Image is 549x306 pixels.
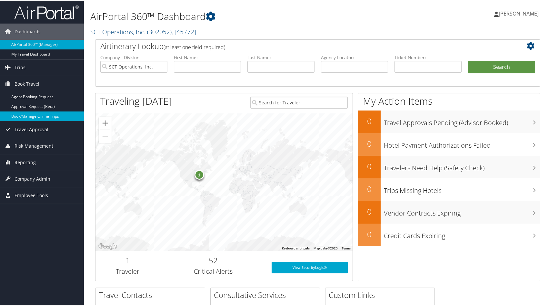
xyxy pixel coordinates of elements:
[384,205,540,217] h3: Vendor Contracts Expiring
[90,27,196,36] a: SCT Operations, Inc.
[147,27,172,36] span: ( 302052 )
[100,94,172,107] h1: Traveling [DATE]
[282,246,310,250] button: Keyboard shortcuts
[250,96,348,108] input: Search for Traveler
[358,115,381,126] h2: 0
[272,261,348,273] a: View SecurityLogic®
[174,54,241,60] label: First Name:
[100,40,498,51] h2: Airtinerary Lookup
[358,132,540,155] a: 0Hotel Payment Authorizations Failed
[14,4,79,19] img: airportal-logo.png
[247,54,314,60] label: Last Name:
[384,114,540,127] h3: Travel Approvals Pending (Advisor Booked)
[358,223,540,246] a: 0Credit Cards Expiring
[321,54,388,60] label: Agency Locator:
[97,242,118,250] a: Open this area in Google Maps (opens a new window)
[15,154,36,170] span: Reporting
[358,110,540,132] a: 0Travel Approvals Pending (Advisor Booked)
[384,137,540,149] h3: Hotel Payment Authorizations Failed
[384,160,540,172] h3: Travelers Need Help (Safety Check)
[358,228,381,239] h2: 0
[172,27,196,36] span: , [ 45772 ]
[15,137,53,153] span: Risk Management
[99,116,112,129] button: Zoom in
[90,9,394,23] h1: AirPortal 360™ Dashboard
[384,227,540,240] h3: Credit Cards Expiring
[358,94,540,107] h1: My Action Items
[100,54,167,60] label: Company - Division:
[164,43,225,50] span: (at least one field required)
[358,178,540,200] a: 0Trips Missing Hotels
[358,155,540,178] a: 0Travelers Need Help (Safety Check)
[214,289,320,300] h2: Consultative Services
[97,242,118,250] img: Google
[499,9,539,16] span: [PERSON_NAME]
[15,23,41,39] span: Dashboards
[314,246,338,249] span: Map data ©2025
[358,160,381,171] h2: 0
[358,138,381,149] h2: 0
[15,59,25,75] span: Trips
[394,54,462,60] label: Ticket Number:
[358,183,381,194] h2: 0
[165,266,262,275] h3: Critical Alerts
[100,266,155,275] h3: Traveler
[15,75,39,91] span: Book Travel
[494,3,545,23] a: [PERSON_NAME]
[100,254,155,265] h2: 1
[15,121,48,137] span: Travel Approval
[358,206,381,216] h2: 0
[99,289,205,300] h2: Travel Contacts
[99,129,112,142] button: Zoom out
[329,289,434,300] h2: Custom Links
[468,60,535,73] button: Search
[15,187,48,203] span: Employee Tools
[384,182,540,195] h3: Trips Missing Hotels
[165,254,262,265] h2: 52
[342,246,351,249] a: Terms
[195,169,204,179] div: 1
[15,170,50,186] span: Company Admin
[358,200,540,223] a: 0Vendor Contracts Expiring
